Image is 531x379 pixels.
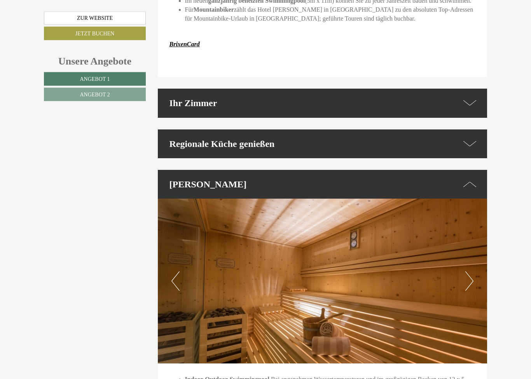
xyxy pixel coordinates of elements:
[169,41,200,48] a: BrixenCard
[80,76,110,82] span: Angebot 1
[194,7,234,13] strong: Mountainbiker
[44,12,146,25] a: Zur Website
[44,27,146,40] a: Jetzt buchen
[80,92,110,98] span: Angebot 2
[158,170,487,199] div: [PERSON_NAME]
[465,272,473,291] button: Next
[158,130,487,159] div: Regionale Küche genießen
[171,272,180,291] button: Previous
[185,6,476,24] li: Für zählt das Hotel [PERSON_NAME] in [GEOGRAPHIC_DATA] zu den absoluten Top-Adressen für Mountain...
[158,89,487,118] div: Ihr Zimmer
[44,54,146,68] div: Unsere Angebote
